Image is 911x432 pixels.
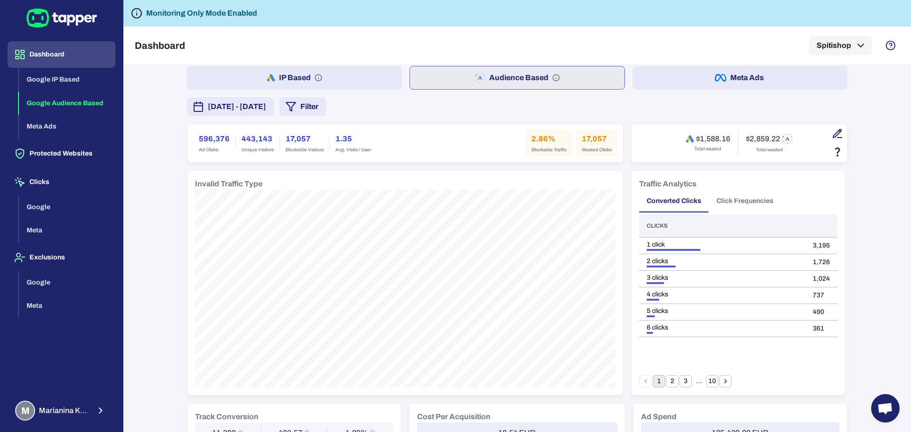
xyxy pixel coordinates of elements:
td: 1,024 [805,271,837,287]
div: 2 clicks [647,257,798,266]
a: Meta Ads [19,122,115,130]
button: Filter [279,97,326,116]
button: [DATE] - [DATE] [187,97,274,116]
button: Protected Websites [8,140,115,167]
a: Google [19,277,115,285]
td: 1,726 [805,254,837,271]
th: Clicks [639,214,805,238]
button: Meta [19,294,115,318]
button: Clicks [8,169,115,195]
a: Meta [19,301,115,309]
svg: IP based: Search, Display, and Shopping. [315,74,322,82]
button: Go to page 10 [706,375,718,387]
button: Meta Ads [19,115,115,138]
a: Clicks [8,177,115,185]
td: 737 [805,287,837,304]
span: [DATE] - [DATE] [208,101,266,112]
h6: 17,057 [286,133,324,145]
span: Avg. Visits / User [335,147,371,153]
div: M [15,401,35,421]
button: IP Based [187,66,402,90]
div: Open chat [871,394,900,423]
button: Click Frequencies [709,190,781,212]
span: Blockable Traffic [531,147,567,153]
div: 6 clicks [647,323,798,332]
svg: Audience based: Search, Display, Shopping, Video Performance Max, Demand Generation [552,74,560,82]
h6: Cost Per Acquisition [417,411,491,423]
button: Dashboard [8,41,115,68]
h6: 443,143 [242,133,274,145]
h6: Monitoring Only Mode Enabled [146,8,257,19]
h6: Ad Spend [641,411,677,423]
a: Dashboard [8,50,115,58]
button: Go to page 3 [679,375,692,387]
a: Google Audience Based [19,98,115,106]
td: 361 [805,321,837,337]
a: Google [19,202,115,210]
button: Audience Based [409,66,625,90]
div: 1 click [647,240,798,249]
h6: 1.35 [335,133,371,145]
h6: $2,859.22 [746,134,780,144]
div: 4 clicks [647,290,798,299]
button: Meta [19,219,115,242]
span: Marianina Karra [39,406,90,415]
button: Google Audience Based [19,92,115,115]
svg: Tapper is not blocking any fraudulent activity for this domain [131,8,142,19]
button: page 1 [653,375,665,387]
button: MMarianina Karra [8,397,115,424]
div: 3 clicks [647,274,798,282]
td: 490 [805,304,837,321]
h6: Invalid Traffic Type [195,178,262,190]
button: Estimation based on the quantity of invalid click x cost-per-click. [829,144,846,160]
h6: Track Conversion [195,411,259,423]
h6: Traffic Analytics [639,178,697,190]
h6: $1,588.16 [696,134,730,144]
div: … [693,377,705,386]
h6: 17,057 [582,133,612,145]
span: Wasted Clicks [582,147,612,153]
button: Converted Clicks [639,190,709,212]
td: 3,195 [805,238,837,254]
nav: pagination navigation [639,375,732,387]
button: Google [19,195,115,219]
a: Meta [19,226,115,234]
span: Total wasted [694,146,721,152]
button: Google [19,271,115,294]
a: Exclusions [8,253,115,261]
button: Spitishop [809,36,872,55]
button: Meta Ads [632,66,847,90]
h6: 2.86% [531,133,567,145]
button: Google IP Based [19,68,115,92]
button: Exclusions [8,244,115,271]
span: Unique Visitors [242,147,274,153]
a: Protected Websites [8,149,115,157]
h5: Dashboard [135,40,185,51]
button: Go to next page [719,375,732,387]
span: Blockable Visitors [286,147,324,153]
h6: 596,376 [199,133,230,145]
span: Total wasted [756,147,783,153]
span: Ad Clicks [199,147,230,153]
button: Go to page 2 [666,375,679,387]
div: 5 clicks [647,307,798,315]
a: Google IP Based [19,75,115,83]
